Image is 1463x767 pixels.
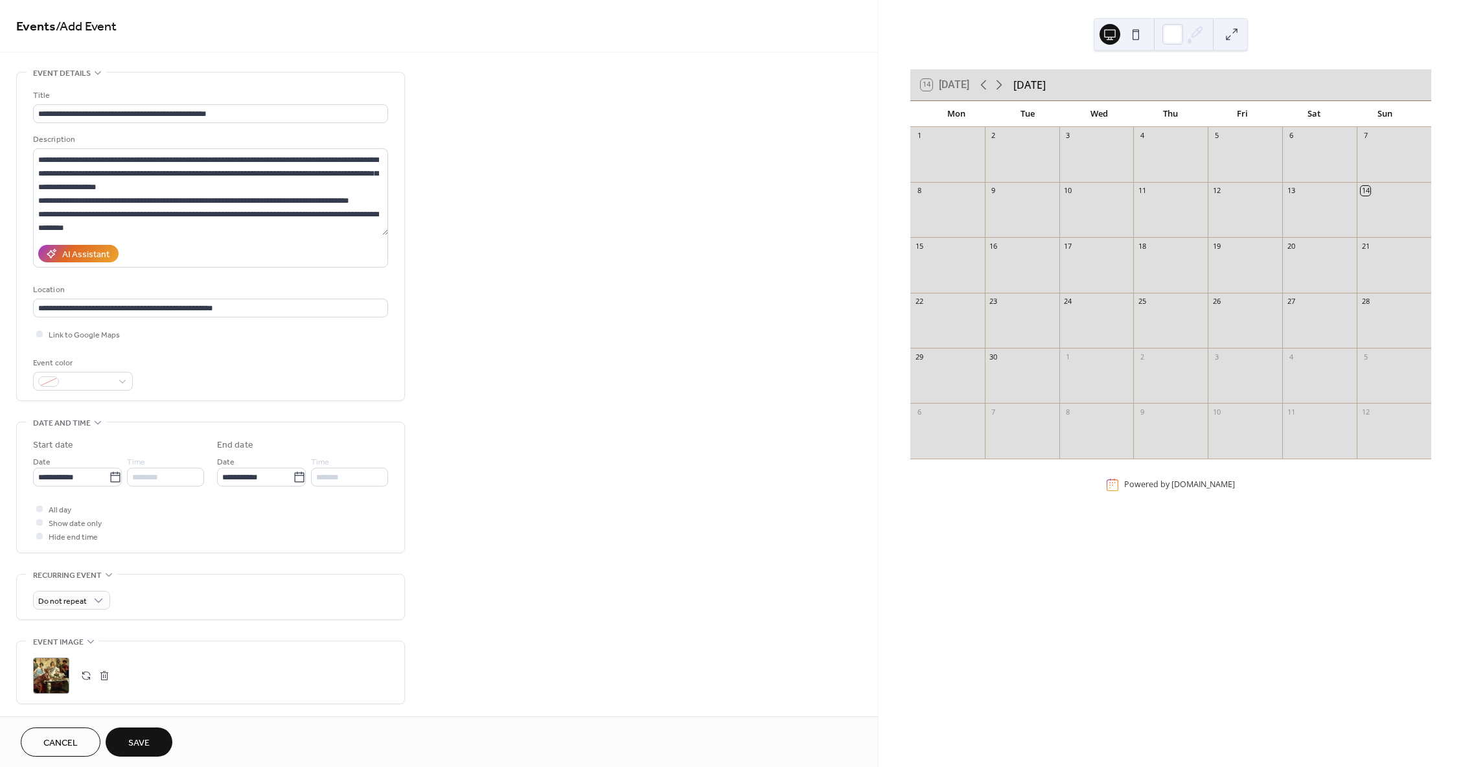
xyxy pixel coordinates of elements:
span: Hide end time [49,531,98,544]
div: 20 [1286,241,1296,251]
a: [DOMAIN_NAME] [1171,479,1235,490]
div: 7 [1361,131,1370,141]
div: Event color [33,356,130,370]
div: Mon [921,101,992,127]
div: 10 [1063,186,1073,196]
div: 3 [1063,131,1073,141]
span: Recurring event [33,569,102,582]
div: 29 [914,352,924,361]
a: Events [16,14,56,40]
button: AI Assistant [38,245,119,262]
div: Sun [1350,101,1421,127]
div: Title [33,89,386,102]
div: Sat [1278,101,1349,127]
button: Cancel [21,727,100,757]
span: Save [128,737,150,750]
div: Fri [1206,101,1278,127]
div: 6 [1286,131,1296,141]
span: / Add Event [56,14,117,40]
div: 9 [1137,407,1147,417]
div: Thu [1135,101,1206,127]
span: Event image [33,635,84,649]
div: 7 [989,407,998,417]
div: 8 [1063,407,1073,417]
div: 18 [1137,241,1147,251]
div: 17 [1063,241,1073,251]
div: 12 [1212,186,1221,196]
span: Show date only [49,517,102,531]
div: 30 [989,352,998,361]
div: 2 [1137,352,1147,361]
div: 11 [1286,407,1296,417]
div: 24 [1063,297,1073,306]
div: End date [217,439,253,452]
div: 5 [1361,352,1370,361]
span: Time [311,455,329,469]
div: ; [33,658,69,694]
div: 21 [1361,241,1370,251]
div: 14 [1361,186,1370,196]
div: 2 [989,131,998,141]
div: 26 [1212,297,1221,306]
div: 13 [1286,186,1296,196]
div: 5 [1212,131,1221,141]
div: [DATE] [1013,77,1046,93]
button: Save [106,727,172,757]
div: Wed [1063,101,1135,127]
div: Start date [33,439,73,452]
div: Tue [992,101,1063,127]
div: 15 [914,241,924,251]
div: 25 [1137,297,1147,306]
div: 9 [989,186,998,196]
div: 19 [1212,241,1221,251]
div: Powered by [1124,479,1235,490]
div: 1 [914,131,924,141]
div: 11 [1137,186,1147,196]
div: 12 [1361,407,1370,417]
span: Do not repeat [38,594,87,609]
div: AI Assistant [62,248,109,262]
span: Date and time [33,417,91,430]
div: 6 [914,407,924,417]
div: 16 [989,241,998,251]
div: 1 [1063,352,1073,361]
span: All day [49,503,71,517]
div: 4 [1286,352,1296,361]
span: Link to Google Maps [49,328,120,342]
div: 23 [989,297,998,306]
div: Description [33,133,386,146]
span: Cancel [43,737,78,750]
span: Event details [33,67,91,80]
div: 28 [1361,297,1370,306]
div: 8 [914,186,924,196]
div: 10 [1212,407,1221,417]
div: Location [33,283,386,297]
span: Date [33,455,51,469]
span: Date [217,455,235,469]
span: Time [127,455,145,469]
div: 22 [914,297,924,306]
div: 4 [1137,131,1147,141]
div: 3 [1212,352,1221,361]
div: 27 [1286,297,1296,306]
